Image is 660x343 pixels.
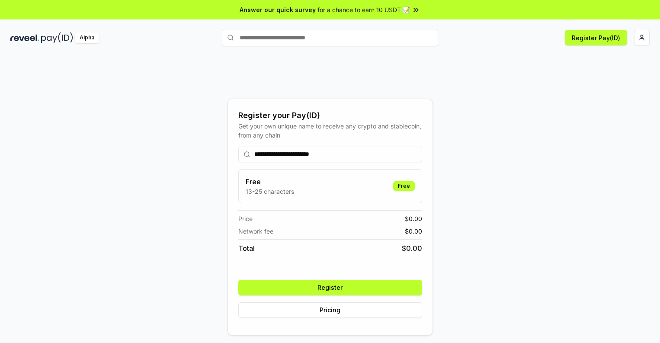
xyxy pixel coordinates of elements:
[238,243,255,253] span: Total
[238,302,422,318] button: Pricing
[405,214,422,223] span: $ 0.00
[238,227,273,236] span: Network fee
[246,176,294,187] h3: Free
[317,5,410,14] span: for a chance to earn 10 USDT 📝
[393,181,415,191] div: Free
[565,30,627,45] button: Register Pay(ID)
[238,109,422,122] div: Register your Pay(ID)
[41,32,73,43] img: pay_id
[238,280,422,295] button: Register
[240,5,316,14] span: Answer our quick survey
[10,32,39,43] img: reveel_dark
[238,214,253,223] span: Price
[405,227,422,236] span: $ 0.00
[75,32,99,43] div: Alpha
[246,187,294,196] p: 13-25 characters
[238,122,422,140] div: Get your own unique name to receive any crypto and stablecoin, from any chain
[402,243,422,253] span: $ 0.00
